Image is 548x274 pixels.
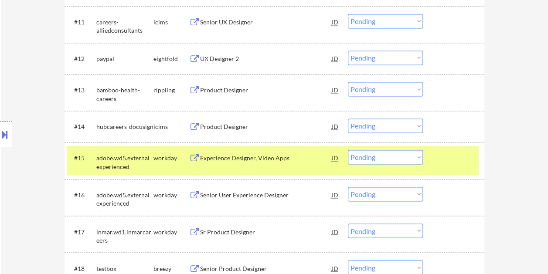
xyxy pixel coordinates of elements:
[331,187,340,203] div: JD
[153,122,189,131] div: icims
[200,264,332,273] div: Senior Product Designer
[74,264,89,273] div: #18
[153,86,189,95] div: rippling
[331,14,340,30] div: JD
[200,54,332,63] div: UX Designer 2
[200,191,332,200] div: Senior User Experience Designer
[153,154,189,162] div: workday
[200,227,332,236] div: Sr Product Designer
[153,54,189,63] div: eightfold
[200,122,332,131] div: Product Designer
[200,18,332,27] div: Senior UX Designer
[153,191,189,200] div: workday
[153,18,189,27] div: icims
[96,227,153,244] div: inmar.wd1.inmarcareers
[331,51,340,66] div: JD
[331,118,340,134] div: JD
[74,227,89,236] div: #17
[331,223,340,239] div: JD
[200,86,332,95] div: Product Designer
[96,18,153,35] div: careers-alliedconsultants
[96,264,153,273] div: testbox
[200,154,332,162] div: Experience Designer, Video Apps
[74,18,89,27] div: #11
[153,264,189,273] div: breezy
[331,82,340,98] div: JD
[153,227,189,236] div: workday
[331,150,340,166] div: JD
